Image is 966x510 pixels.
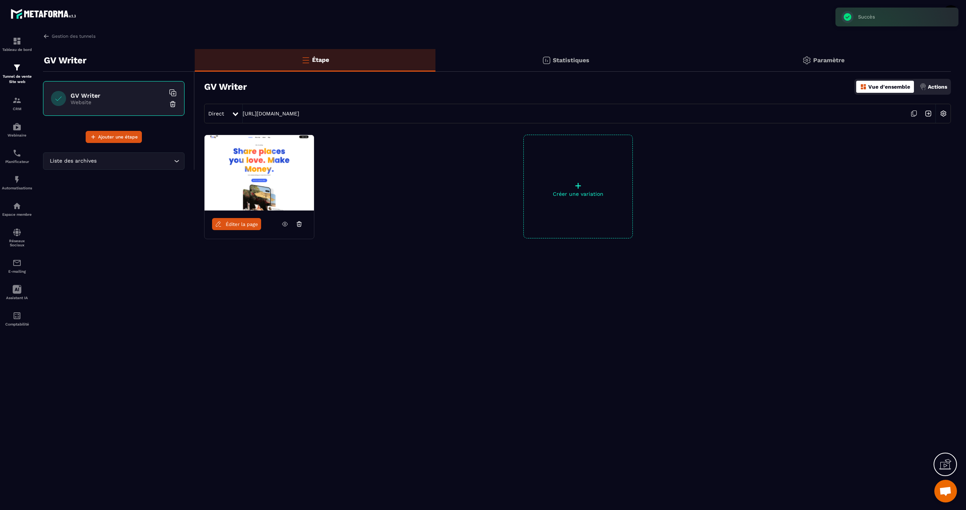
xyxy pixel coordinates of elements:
img: automations [12,201,22,210]
img: image [205,135,314,210]
img: arrow-next.bcc2205e.svg [921,106,935,121]
p: Créer une variation [524,191,632,197]
span: Liste des archives [48,157,98,165]
img: automations [12,175,22,184]
p: Planificateur [2,160,32,164]
img: accountant [12,311,22,320]
img: social-network [12,228,22,237]
img: formation [12,63,22,72]
a: Éditer la page [212,218,261,230]
img: logo [11,7,78,21]
img: automations [12,122,22,131]
a: schedulerschedulerPlanificateur [2,143,32,169]
a: formationformationTunnel de vente Site web [2,57,32,90]
p: Assistant IA [2,296,32,300]
img: formation [12,37,22,46]
p: Comptabilité [2,322,32,326]
a: accountantaccountantComptabilité [2,306,32,332]
h6: GV Writer [71,92,165,99]
img: dashboard-orange.40269519.svg [860,83,867,90]
img: formation [12,96,22,105]
a: automationsautomationsAutomatisations [2,169,32,196]
p: Étape [312,56,329,63]
a: [URL][DOMAIN_NAME] [243,111,299,117]
p: Paramètre [813,57,844,64]
div: Ouvrir le chat [934,480,957,502]
span: Direct [208,111,224,117]
h3: GV Writer [204,81,247,92]
img: actions.d6e523a2.png [920,83,926,90]
a: Gestion des tunnels [43,33,95,40]
p: E-mailing [2,269,32,273]
img: setting-gr.5f69749f.svg [802,56,811,65]
p: + [524,180,632,191]
input: Search for option [98,157,172,165]
p: Réseaux Sociaux [2,239,32,247]
div: Search for option [43,152,185,170]
img: trash [169,100,177,108]
span: Ajouter une étape [98,133,138,141]
p: Espace membre [2,212,32,217]
p: Webinaire [2,133,32,137]
p: Website [71,99,165,105]
p: Actions [928,84,947,90]
img: email [12,258,22,267]
img: scheduler [12,149,22,158]
img: bars-o.4a397970.svg [301,55,310,65]
p: Automatisations [2,186,32,190]
button: Ajouter une étape [86,131,142,143]
p: CRM [2,107,32,111]
p: Tunnel de vente Site web [2,74,32,84]
a: formationformationTableau de bord [2,31,32,57]
a: automationsautomationsWebinaire [2,117,32,143]
p: GV Writer [44,53,86,68]
img: stats.20deebd0.svg [542,56,551,65]
a: formationformationCRM [2,90,32,117]
a: Assistant IA [2,279,32,306]
a: emailemailE-mailing [2,253,32,279]
span: Éditer la page [226,221,258,227]
img: setting-w.858f3a88.svg [936,106,951,121]
img: arrow [43,33,50,40]
a: automationsautomationsEspace membre [2,196,32,222]
p: Tableau de bord [2,48,32,52]
p: Statistiques [553,57,589,64]
a: social-networksocial-networkRéseaux Sociaux [2,222,32,253]
p: Vue d'ensemble [868,84,910,90]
